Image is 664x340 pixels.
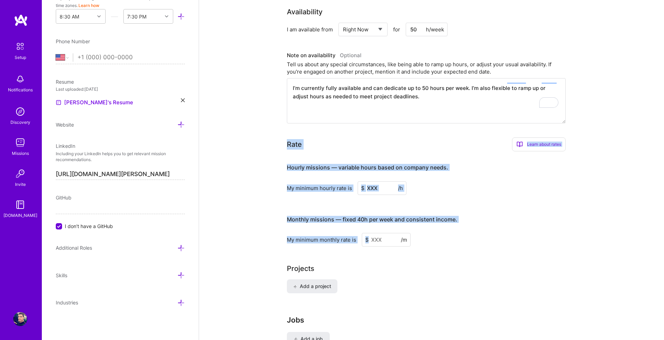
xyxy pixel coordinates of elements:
[287,26,333,33] div: I am available from
[13,312,27,326] img: User Avatar
[56,85,185,93] div: Last uploaded: [DATE]
[340,52,361,59] span: Optional
[12,312,29,326] a: User Avatar
[362,233,411,247] input: XXX
[56,195,71,201] span: GitHub
[426,26,444,33] div: h/week
[165,15,168,18] i: icon Chevron
[13,39,28,54] img: setup
[127,13,146,20] div: 7:30 PM
[13,72,27,86] img: bell
[56,143,75,149] span: LinkedIn
[13,198,27,212] img: guide book
[293,285,297,289] i: icon PlusBlack
[393,26,400,33] span: for
[517,141,523,148] i: icon BookOpen
[406,23,448,36] input: XX
[14,14,28,27] img: logo
[287,316,576,324] h3: Jobs
[111,13,118,20] i: icon HorizontalInLineDivider
[3,212,37,219] div: [DOMAIN_NAME]
[287,279,337,293] button: Add a project
[287,7,322,17] div: Availability
[365,236,369,243] span: $
[10,119,30,126] div: Discovery
[13,136,27,150] img: teamwork
[78,2,99,9] button: Learn how
[60,13,79,20] div: 8:30 AM
[56,272,67,278] span: Skills
[56,245,92,251] span: Additional Roles
[398,184,403,192] span: /h
[287,78,566,123] textarea: To enrich screen reader interactions, please activate Accessibility in Grammarly extension settings
[13,105,27,119] img: discovery
[287,216,457,223] h4: Monthly missions — fixed 40h per week and consistent income.
[15,181,26,188] div: Invite
[77,47,185,68] input: +1 (000) 000-0000
[361,184,365,192] span: $
[97,15,101,18] i: icon Chevron
[56,79,74,85] span: Resume
[287,236,356,243] div: My minimum monthly rate is
[512,137,566,151] div: Learn about rates
[56,98,133,107] a: [PERSON_NAME]'s Resume
[8,86,33,93] div: Notifications
[56,100,61,105] img: Resume
[293,283,331,290] span: Add a project
[181,98,185,102] i: icon Close
[287,61,566,75] div: Tell us about any special circumstances, like being able to ramp up hours, or adjust your usual a...
[287,263,314,274] div: Projects
[287,139,302,150] div: Rate
[56,38,90,44] span: Phone Number
[56,300,78,305] span: Industries
[56,151,185,163] p: Including your LinkedIn helps you to get relevant mission recommendations.
[15,54,26,61] div: Setup
[56,122,74,128] span: Website
[12,150,29,157] div: Missions
[13,167,27,181] img: Invite
[287,50,361,61] div: Note on availability
[358,181,406,195] input: XXX
[401,236,407,243] span: /m
[65,222,113,230] span: I don't have a GitHub
[287,164,448,171] h4: Hourly missions — variable hours based on company needs.
[287,184,352,192] div: My minimum hourly rate is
